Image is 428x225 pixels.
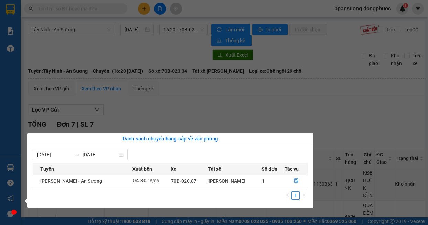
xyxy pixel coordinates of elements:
span: to [74,152,80,157]
span: Tuyến [40,165,54,173]
div: [PERSON_NAME] [208,177,261,185]
li: Previous Page [283,191,291,200]
li: 1 [291,191,300,200]
button: left [283,191,291,200]
span: 15/08 [148,179,159,183]
span: [PERSON_NAME] - An Sương [40,178,102,184]
span: Tài xế [208,165,221,173]
span: 04:30 [133,178,147,184]
span: Xuất bến [132,165,152,173]
span: Xe [171,165,176,173]
span: file-done [294,178,299,184]
span: 70B-020.87 [171,178,196,184]
button: right [300,191,308,200]
span: left [285,193,289,197]
div: Danh sách chuyến hàng sắp về văn phòng [33,135,308,143]
span: 1 [262,178,265,184]
a: 1 [292,192,299,199]
input: Từ ngày [37,151,72,158]
button: file-done [285,176,308,187]
span: Số đơn [261,165,277,173]
span: Tác vụ [285,165,299,173]
span: right [302,193,306,197]
span: swap-right [74,152,80,157]
li: Next Page [300,191,308,200]
input: Đến ngày [83,151,117,158]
